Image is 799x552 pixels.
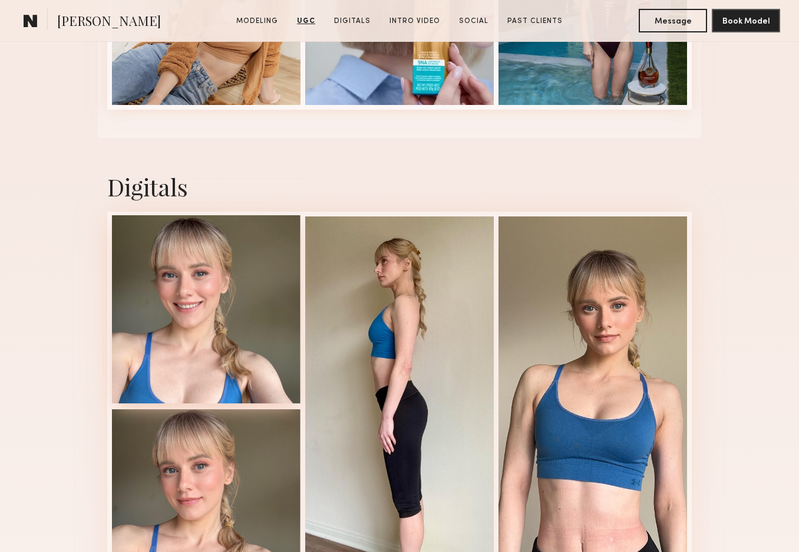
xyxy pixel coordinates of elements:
[385,16,445,27] a: Intro Video
[292,16,320,27] a: UGC
[712,15,780,25] a: Book Model
[107,171,692,202] div: Digitals
[712,9,780,32] button: Book Model
[503,16,567,27] a: Past Clients
[232,16,283,27] a: Modeling
[454,16,493,27] a: Social
[57,12,161,32] span: [PERSON_NAME]
[329,16,375,27] a: Digitals
[639,9,707,32] button: Message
